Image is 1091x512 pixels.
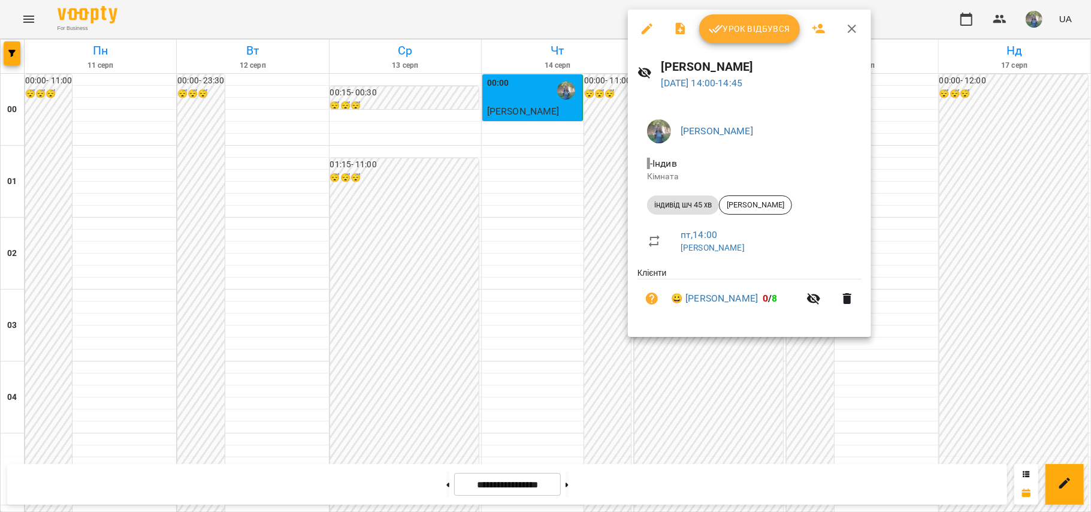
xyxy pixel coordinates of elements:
span: - Індив [647,158,679,169]
a: [PERSON_NAME] [681,125,753,137]
p: Кімната [647,171,852,183]
span: [PERSON_NAME] [720,200,791,210]
h6: [PERSON_NAME] [661,58,862,76]
span: індивід шч 45 хв [647,200,719,210]
button: Візит ще не сплачено. Додати оплату? [637,284,666,313]
span: 8 [772,293,778,304]
div: [PERSON_NAME] [719,195,792,215]
span: 0 [763,293,768,304]
img: de1e453bb906a7b44fa35c1e57b3518e.jpg [647,119,671,143]
a: пт , 14:00 [681,229,717,240]
span: Урок відбувся [709,22,790,36]
a: [DATE] 14:00-14:45 [661,77,743,89]
ul: Клієнти [637,267,862,323]
a: 😀 [PERSON_NAME] [671,291,758,306]
b: / [763,293,777,304]
a: [PERSON_NAME] [681,243,745,252]
button: Урок відбувся [699,14,800,43]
